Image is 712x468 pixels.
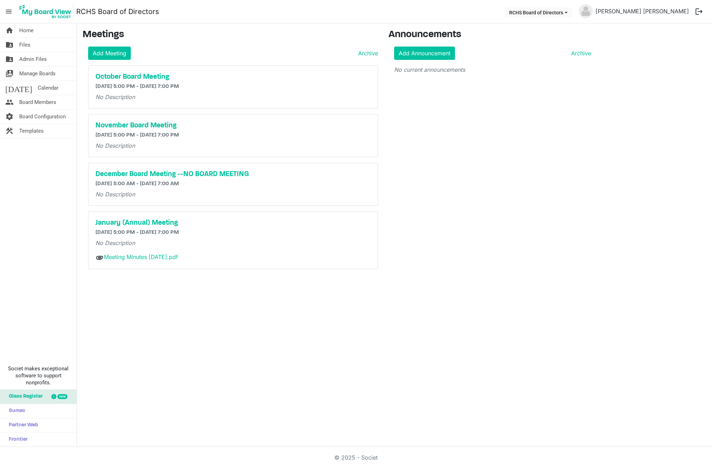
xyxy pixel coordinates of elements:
[95,73,371,81] a: October Board Meeting
[19,95,56,109] span: Board Members
[17,3,73,20] img: My Board View Logo
[88,47,131,60] a: Add Meeting
[355,49,378,57] a: Archive
[38,81,58,95] span: Calendar
[3,365,73,386] span: Societ makes exceptional software to support nonprofits.
[95,229,371,236] h6: [DATE] 5:00 PM - [DATE] 7:00 PM
[5,23,14,37] span: home
[394,47,455,60] a: Add Announcement
[593,4,692,18] a: [PERSON_NAME] [PERSON_NAME]
[5,124,14,138] span: construction
[5,95,14,109] span: people
[95,170,371,179] a: December Board Meeting --NO BOARD MEETING
[5,433,28,447] span: Frontier
[95,253,104,262] span: attachment
[76,5,159,19] a: RCHS Board of Directors
[334,454,378,461] a: © 2025 - Societ
[505,7,572,17] button: RCHS Board of Directors dropdownbutton
[5,38,14,52] span: folder_shared
[95,83,371,90] h6: [DATE] 5:00 PM - [DATE] 7:00 PM
[19,67,56,81] span: Manage Boards
[19,110,66,124] span: Board Configuration
[95,121,371,130] a: November Board Meeting
[83,29,378,41] h3: Meetings
[95,181,371,187] h6: [DATE] 5:00 AM - [DATE] 7:00 AM
[17,3,76,20] a: My Board View Logo
[95,219,371,227] a: January (Annual) Meeting
[389,29,597,41] h3: Announcements
[2,5,15,18] span: menu
[57,394,67,399] div: new
[5,67,14,81] span: switch_account
[5,110,14,124] span: settings
[5,81,32,95] span: [DATE]
[19,23,34,37] span: Home
[5,52,14,66] span: folder_shared
[19,124,44,138] span: Templates
[95,141,371,150] p: No Description
[95,132,371,139] h6: [DATE] 5:00 PM - [DATE] 7:00 PM
[5,390,43,404] span: Glass Register
[19,38,30,52] span: Files
[5,418,38,432] span: Partner Web
[568,49,591,57] a: Archive
[19,52,47,66] span: Admin Files
[95,93,371,101] p: No Description
[5,404,25,418] span: Sumac
[104,253,178,260] a: Meeting Minutes [DATE].pdf
[95,190,371,198] p: No Description
[394,65,591,74] p: No current announcements
[95,239,371,247] p: No Description
[692,4,706,19] button: logout
[579,4,593,18] img: no-profile-picture.svg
